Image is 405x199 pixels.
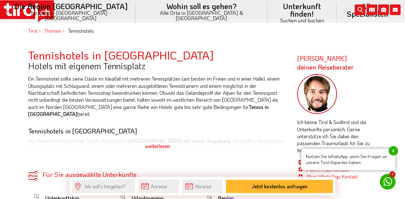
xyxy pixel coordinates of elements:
[28,171,288,178] div: Für Sie ausgewählte Unterkünfte
[28,138,288,154] div: weiterlesen
[138,179,179,193] input: Anreise
[307,166,349,173] a: Mein E-Mail Kontakt
[226,180,333,193] button: Jetzt kostenlos anfragen
[301,149,396,170] span: Nutzen Sie WhatsApp, wenn Sie Fragen an unsere Tirol-Experten haben
[297,74,377,180] div: Ich kenne Tirol & Südtirol und die Unterkünfte persönlich. Gerne unterstütze ich Sie dabei den pa...
[143,10,260,21] small: Alle Orte in [GEOGRAPHIC_DATA] & [GEOGRAPHIC_DATA]
[28,104,269,117] strong: Tennis in [GEOGRAPHIC_DATA]
[28,75,288,117] p: Ein Tennishotel sollte seine Gäste im Idealfall mit mehreren Tennisplätzen (am besten im Freien u...
[28,138,288,187] p: Als Mekka für Urlauber mit Tennis-Ambitionen gilt . Ein großes Sporthotel in dem westlich von [GE...
[389,171,396,178] span: 1
[28,127,288,134] h3: Tennishotels in [GEOGRAPHIC_DATA]
[133,138,231,144] strong: [GEOGRAPHIC_DATA] mit seiner Umgebung
[307,173,358,180] a: Mein WhatsApp Kontakt
[367,4,377,15] i: Karte öffnen
[275,18,329,23] small: Suchen und buchen
[390,4,401,15] i: Kontakt
[14,10,128,21] small: Nordtirol - [GEOGRAPHIC_DATA] - [GEOGRAPHIC_DATA]
[182,179,223,193] input: Abreise
[378,4,389,15] i: Fotogalerie
[297,54,354,71] strong: [PERSON_NAME]
[297,74,337,114] img: frag-markus.png
[380,174,396,190] a: 1 Nutzen Sie WhatsApp, wenn Sie Fragen an unsere Tirol-Experten habenx
[389,146,398,156] span: x
[28,49,288,61] h2: Tennishotels in [GEOGRAPHIC_DATA]
[72,179,135,193] input: Wo soll's hingehen?
[297,63,354,71] span: deinen Reiseberater
[28,61,288,71] h3: Hotels mit eigenem Tennisplatz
